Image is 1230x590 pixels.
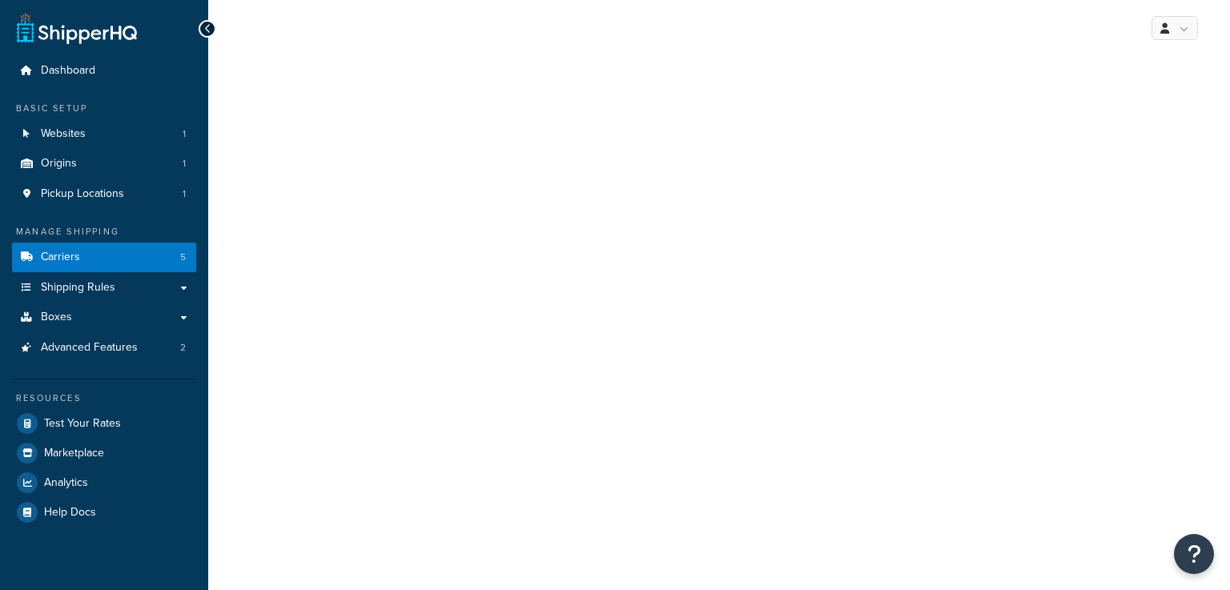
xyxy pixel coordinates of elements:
li: Pickup Locations [12,179,196,209]
span: Pickup Locations [41,187,124,201]
a: Analytics [12,468,196,497]
span: Boxes [41,311,72,324]
li: Advanced Features [12,333,196,363]
li: Origins [12,149,196,179]
a: Dashboard [12,56,196,86]
span: Analytics [44,476,88,490]
span: Dashboard [41,64,95,78]
a: Advanced Features2 [12,333,196,363]
span: Marketplace [44,447,104,460]
span: 2 [180,341,186,355]
li: Carriers [12,243,196,272]
div: Resources [12,391,196,405]
div: Basic Setup [12,102,196,115]
a: Origins1 [12,149,196,179]
a: Help Docs [12,498,196,527]
span: Carriers [41,251,80,264]
a: Carriers5 [12,243,196,272]
a: Marketplace [12,439,196,468]
span: 5 [180,251,186,264]
div: Manage Shipping [12,225,196,239]
span: Origins [41,157,77,171]
a: Boxes [12,303,196,332]
a: Websites1 [12,119,196,149]
span: Shipping Rules [41,281,115,295]
a: Test Your Rates [12,409,196,438]
span: Help Docs [44,506,96,520]
span: Test Your Rates [44,417,121,431]
a: Pickup Locations1 [12,179,196,209]
span: 1 [183,157,186,171]
span: 1 [183,187,186,201]
span: Websites [41,127,86,141]
span: 1 [183,127,186,141]
li: Websites [12,119,196,149]
a: Shipping Rules [12,273,196,303]
button: Open Resource Center [1174,534,1214,574]
span: Advanced Features [41,341,138,355]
